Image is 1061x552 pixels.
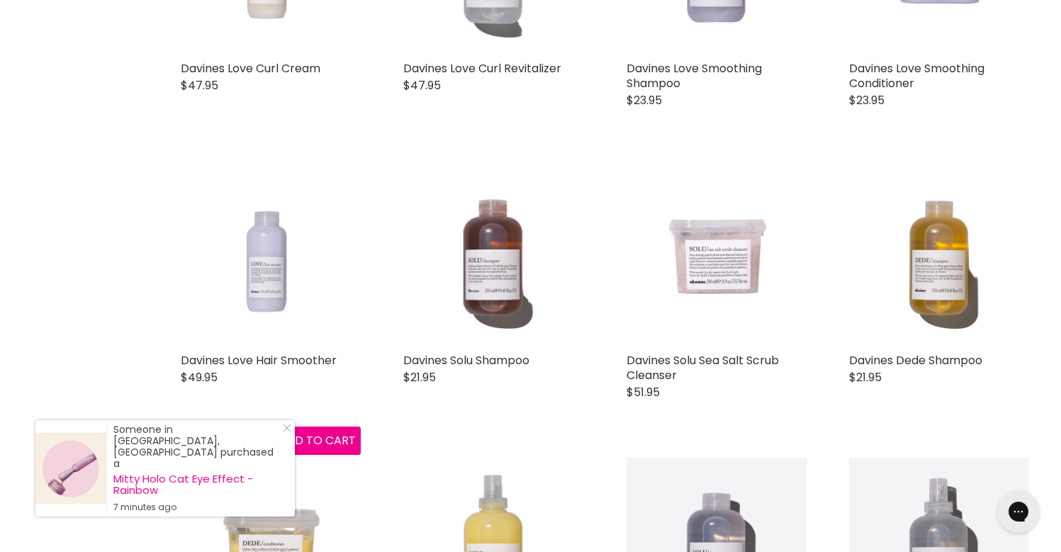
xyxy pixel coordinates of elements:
iframe: Gorgias live chat messenger [990,485,1047,538]
a: Davines Solu Sea Salt Scrub Cleanser [627,352,779,383]
span: $23.95 [627,92,662,108]
span: $23.95 [849,92,885,108]
span: $21.95 [403,369,436,385]
a: Davines Love Hair Smoother [181,352,337,368]
img: Davines Love Hair Smoother [181,165,361,345]
img: Davines Dede Shampoo [849,165,1029,345]
div: Someone in [GEOGRAPHIC_DATA], [GEOGRAPHIC_DATA] purchased a [113,424,281,513]
span: $47.95 [403,77,441,94]
img: Davines Solu Shampoo [403,165,583,345]
span: $47.95 [181,77,218,94]
button: Add to cart [274,427,361,455]
a: Davines Love Smoothing Conditioner [849,60,984,91]
span: Add to cart [279,432,356,449]
a: Davines Love Smoothing Shampoo [627,60,762,91]
a: Davines Solu Shampoo [403,352,529,368]
span: $49.95 [181,369,218,385]
span: $21.95 [849,369,882,385]
a: Davines Love Curl Cream [181,60,320,77]
a: Close Notification [277,424,291,438]
small: 7 minutes ago [113,502,281,513]
a: Visit product page [35,420,106,517]
img: Davines Solu Sea Salt Scrub Cleanser [627,165,807,345]
a: Davines Dede Shampoo [849,352,982,368]
span: $51.95 [627,384,660,400]
a: Davines Love Curl Revitalizer [403,60,561,77]
svg: Close Icon [283,424,291,432]
a: Mitty Holo Cat Eye Effect - Rainbow [113,473,281,496]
